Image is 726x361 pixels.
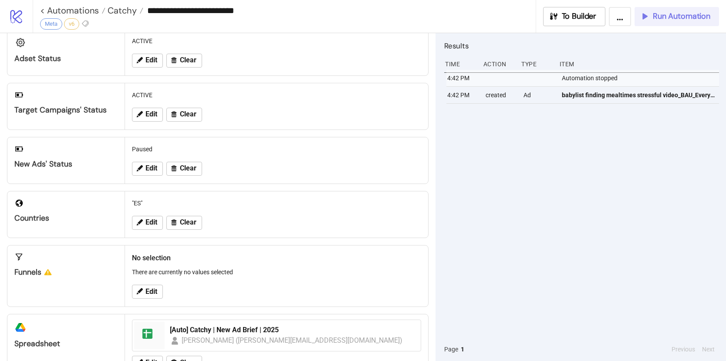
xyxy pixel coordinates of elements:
[14,267,118,277] div: Funnels
[485,87,517,103] div: created
[699,344,717,354] button: Next
[559,56,719,72] div: Item
[14,339,118,349] div: Spreadsheet
[523,87,555,103] div: Ad
[653,11,710,21] span: Run Automation
[166,108,202,122] button: Clear
[14,213,118,223] div: Countries
[444,56,476,72] div: Time
[166,216,202,230] button: Clear
[166,54,202,68] button: Clear
[14,159,118,169] div: New Ads' Status
[483,56,515,72] div: Action
[145,164,157,172] span: Edit
[132,162,163,176] button: Edit
[446,70,479,86] div: 4:42 PM
[132,216,163,230] button: Edit
[180,56,196,64] span: Clear
[132,252,421,263] h2: No selection
[543,7,606,26] button: To Builder
[105,5,137,16] span: Catchy
[128,195,425,211] div: "ES"
[669,344,698,354] button: Previous
[105,6,143,15] a: Catchy
[458,344,467,354] button: 1
[14,105,118,115] div: Target Campaigns' Status
[446,87,479,103] div: 4:42 PM
[562,90,715,100] span: babylist finding mealtimes stressful video_BAU_EverydayParent_LoFi_Video_20250924_US
[128,33,425,49] div: ACTIVE
[64,18,79,30] div: v6
[182,335,403,346] div: [PERSON_NAME] ([PERSON_NAME][EMAIL_ADDRESS][DOMAIN_NAME])
[132,267,421,277] p: There are currently no values selected
[40,6,105,15] a: < Automations
[40,18,62,30] div: Meta
[520,56,553,72] div: Type
[180,164,196,172] span: Clear
[170,325,415,335] div: [Auto] Catchy | New Ad Brief | 2025
[145,56,157,64] span: Edit
[132,54,163,68] button: Edit
[562,11,597,21] span: To Builder
[562,87,715,103] a: babylist finding mealtimes stressful video_BAU_EverydayParent_LoFi_Video_20250924_US
[132,108,163,122] button: Edit
[609,7,631,26] button: ...
[14,54,118,64] div: Adset Status
[145,288,157,296] span: Edit
[444,344,458,354] span: Page
[444,40,719,51] h2: Results
[145,110,157,118] span: Edit
[166,162,202,176] button: Clear
[128,141,425,157] div: Paused
[132,285,163,299] button: Edit
[635,7,719,26] button: Run Automation
[145,218,157,226] span: Edit
[128,87,425,103] div: ACTIVE
[180,110,196,118] span: Clear
[561,70,721,86] div: Automation stopped
[180,218,196,226] span: Clear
